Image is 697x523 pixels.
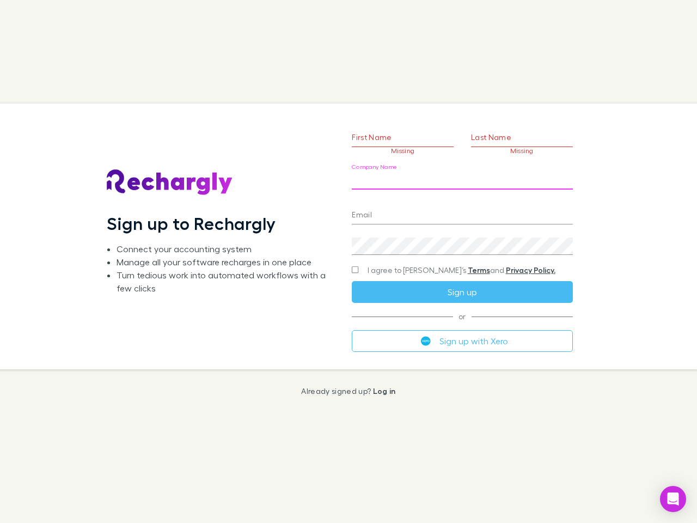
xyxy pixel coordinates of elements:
li: Manage all your software recharges in one place [117,256,334,269]
div: Open Intercom Messenger [660,486,686,512]
p: Already signed up? [301,387,395,396]
p: Missing [471,147,573,155]
li: Turn tedious work into automated workflows with a few clicks [117,269,334,295]
a: Log in [373,386,396,396]
button: Sign up [352,281,572,303]
img: Rechargly's Logo [107,169,233,196]
a: Privacy Policy. [506,265,555,275]
button: Sign up with Xero [352,330,572,352]
li: Connect your accounting system [117,242,334,256]
h1: Sign up to Rechargly [107,213,276,234]
a: Terms [468,265,490,275]
label: Company Name [352,163,398,171]
p: Missing [352,147,454,155]
span: I agree to [PERSON_NAME]’s and [368,265,555,276]
img: Xero's logo [421,336,431,346]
